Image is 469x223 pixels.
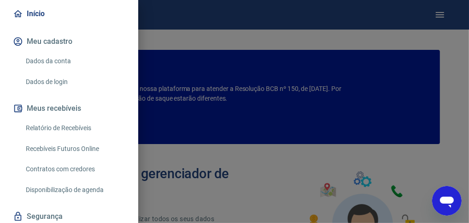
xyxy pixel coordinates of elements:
button: Meus recebíveis [11,98,127,119]
a: Recebíveis Futuros Online [22,139,127,158]
iframe: Botão para abrir a janela de mensagens [432,186,462,216]
a: Relatório de Recebíveis [22,119,127,138]
a: Contratos com credores [22,160,127,179]
a: Início [11,4,127,24]
button: Meu cadastro [11,31,127,52]
a: Disponibilização de agenda [22,181,127,199]
a: Dados da conta [22,52,127,71]
a: Dados de login [22,72,127,91]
